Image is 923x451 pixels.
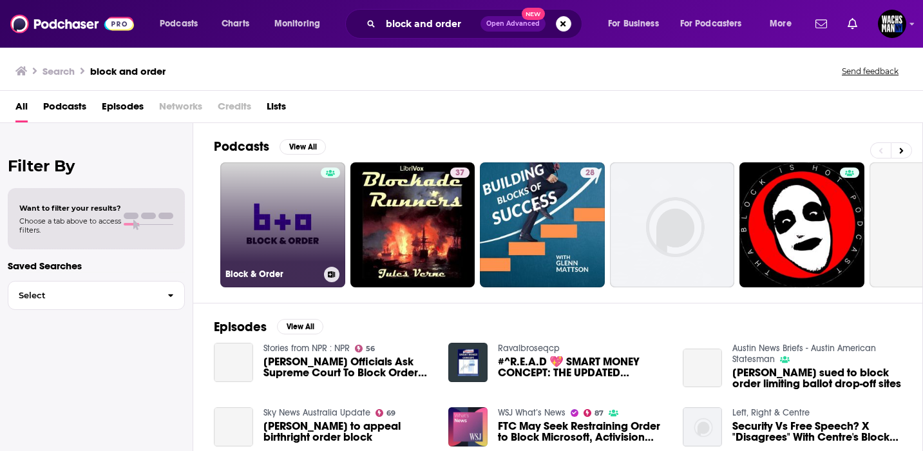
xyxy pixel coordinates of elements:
[683,407,722,446] img: Security Vs Free Speech? X "Disagrees" With Centre's Block Order
[376,409,396,417] a: 69
[214,319,267,335] h2: Episodes
[584,409,604,417] a: 87
[263,343,350,354] a: Stories from NPR : NPR
[608,15,659,33] span: For Business
[732,343,876,365] a: Austin News Briefs - Austin American Statesman
[842,13,862,35] a: Show notifications dropdown
[357,9,595,39] div: Search podcasts, credits, & more...
[151,14,214,34] button: open menu
[732,367,902,389] a: Abbott sued to block order limiting ballot drop-off sites
[810,13,832,35] a: Show notifications dropdown
[599,14,675,34] button: open menu
[683,349,722,388] a: Abbott sued to block order limiting ballot drop-off sites
[448,407,488,446] img: FTC May Seek Restraining Order to Block Microsoft, Activision Deal
[8,260,185,272] p: Saved Searches
[263,407,370,418] a: Sky News Australia Update
[878,10,906,38] button: Show profile menu
[732,421,902,443] a: Security Vs Free Speech? X "Disagrees" With Centre's Block Order
[10,12,134,36] img: Podchaser - Follow, Share and Rate Podcasts
[486,21,540,27] span: Open Advanced
[381,14,481,34] input: Search podcasts, credits, & more...
[498,356,667,378] a: #^R.E.A.D 💖 SMART MONEY CONCEPT: THE UPDATED ADVANCED SMC ORDER BLOCK, ORDER FLOW, BREAKER BLOCK,
[267,96,286,122] a: Lists
[732,407,810,418] a: Left, Right & Centre
[480,162,605,287] a: 28
[160,15,198,33] span: Podcasts
[15,96,28,122] a: All
[8,291,157,300] span: Select
[355,345,376,352] a: 56
[222,15,249,33] span: Charts
[214,407,253,446] a: Trump to appeal birthright order block
[595,410,604,416] span: 87
[43,96,86,122] a: Podcasts
[350,162,475,287] a: 37
[213,14,257,34] a: Charts
[732,367,902,389] span: [PERSON_NAME] sued to block order limiting ballot drop-off sites
[386,410,395,416] span: 69
[263,356,433,378] span: [PERSON_NAME] Officials Ask Supreme Court To Block Order That Extends Census Counting
[761,14,808,34] button: open menu
[672,14,761,34] button: open menu
[277,319,323,334] button: View All
[366,346,375,352] span: 56
[450,168,470,178] a: 37
[838,66,902,77] button: Send feedback
[19,204,121,213] span: Want to filter your results?
[90,65,166,77] h3: block and order
[19,216,121,235] span: Choose a tab above to access filters.
[102,96,144,122] a: Episodes
[585,167,595,180] span: 28
[225,269,319,280] h3: Block & Order
[214,343,253,382] a: Trump Officials Ask Supreme Court To Block Order That Extends Census Counting
[498,407,566,418] a: WSJ What’s News
[481,16,546,32] button: Open AdvancedNew
[580,168,600,178] a: 28
[214,139,269,155] h2: Podcasts
[878,10,906,38] span: Logged in as WachsmanNY
[455,167,464,180] span: 37
[218,96,251,122] span: Credits
[159,96,202,122] span: Networks
[220,162,345,287] a: Block & Order
[680,15,742,33] span: For Podcasters
[43,65,75,77] h3: Search
[280,139,326,155] button: View All
[8,281,185,310] button: Select
[263,356,433,378] a: Trump Officials Ask Supreme Court To Block Order That Extends Census Counting
[263,421,433,443] a: Trump to appeal birthright order block
[214,139,326,155] a: PodcastsView All
[878,10,906,38] img: User Profile
[498,343,560,354] a: Ravalbroseqcp
[263,421,433,443] span: [PERSON_NAME] to appeal birthright order block
[522,8,545,20] span: New
[448,343,488,382] img: #^R.E.A.D 💖 SMART MONEY CONCEPT: THE UPDATED ADVANCED SMC ORDER BLOCK, ORDER FLOW, BREAKER BLOCK,
[770,15,792,33] span: More
[8,157,185,175] h2: Filter By
[274,15,320,33] span: Monitoring
[265,14,337,34] button: open menu
[498,421,667,443] a: FTC May Seek Restraining Order to Block Microsoft, Activision Deal
[214,319,323,335] a: EpisodesView All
